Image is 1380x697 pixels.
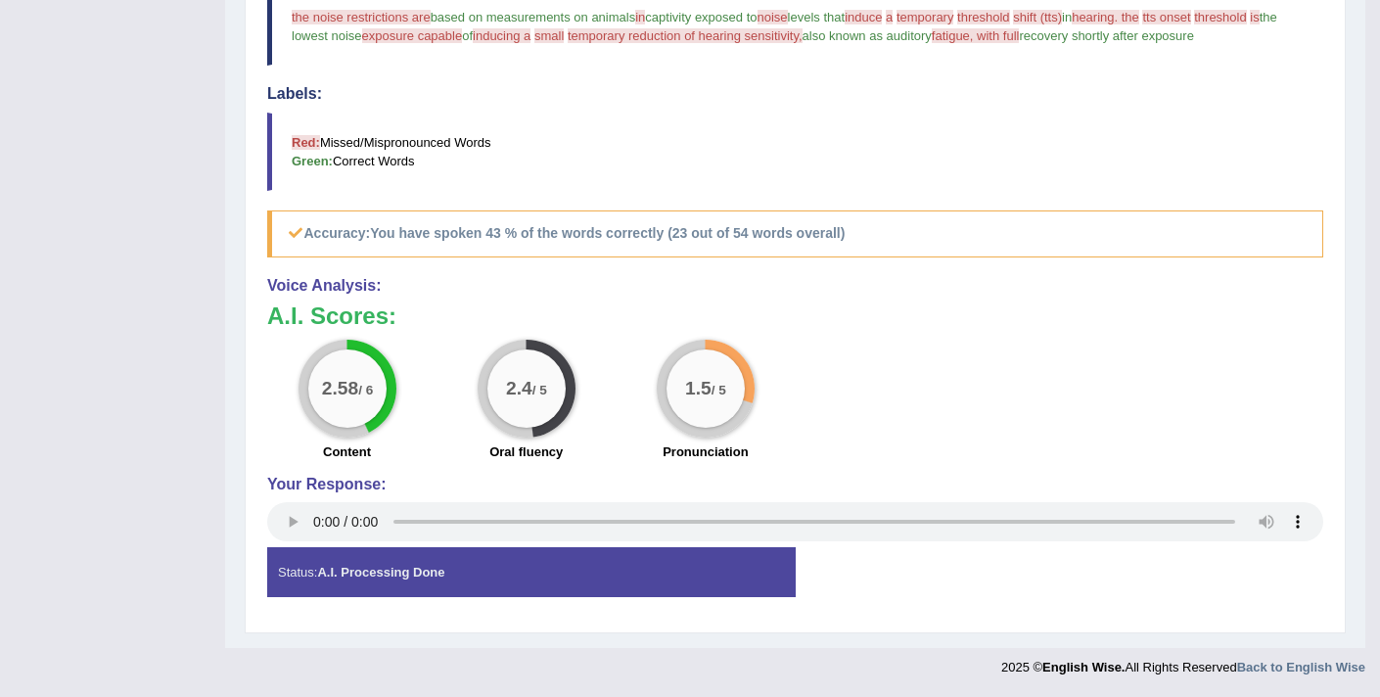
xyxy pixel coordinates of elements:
[532,383,547,397] small: / 5
[462,28,473,43] span: of
[788,10,846,24] span: levels that
[897,10,954,24] span: temporary
[292,154,333,168] b: Green:
[957,10,1009,24] span: threshold
[886,10,893,24] span: a
[267,277,1323,295] h4: Voice Analysis:
[321,377,357,398] big: 2.58
[267,547,796,597] div: Status:
[267,113,1323,191] blockquote: Missed/Mispronounced Words Correct Words
[1013,10,1062,24] span: shift (tts)
[317,565,444,580] strong: A.I. Processing Done
[506,377,532,398] big: 2.4
[712,383,726,397] small: / 5
[635,10,645,24] span: in
[645,10,757,24] span: captivity exposed to
[932,28,1020,43] span: fatigue, with full
[370,225,845,241] b: You have spoken 43 % of the words correctly (23 out of 54 words overall)
[292,10,431,24] span: the noise restrictions are
[473,28,530,43] span: inducing a
[362,28,463,43] span: exposure capable
[267,476,1323,493] h4: Your Response:
[685,377,712,398] big: 1.5
[1042,660,1125,674] strong: English Wise.
[358,383,373,397] small: / 6
[1142,10,1190,24] span: tts onset
[267,302,396,329] b: A.I. Scores:
[431,10,636,24] span: based on measurements on animals
[663,442,748,461] label: Pronunciation
[534,28,564,43] span: small
[267,85,1323,103] h4: Labels:
[1001,648,1365,676] div: 2025 © All Rights Reserved
[758,10,788,24] span: noise
[323,442,371,461] label: Content
[845,10,882,24] span: induce
[803,28,932,43] span: also known as auditory
[568,28,803,43] span: temporary reduction of hearing sensitivity,
[1250,10,1259,24] span: is
[1194,10,1246,24] span: threshold
[1072,10,1139,24] span: hearing. the
[489,442,563,461] label: Oral fluency
[1237,660,1365,674] a: Back to English Wise
[292,135,320,150] b: Red:
[1062,10,1072,24] span: in
[267,210,1323,256] h5: Accuracy:
[1019,28,1193,43] span: recovery shortly after exposure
